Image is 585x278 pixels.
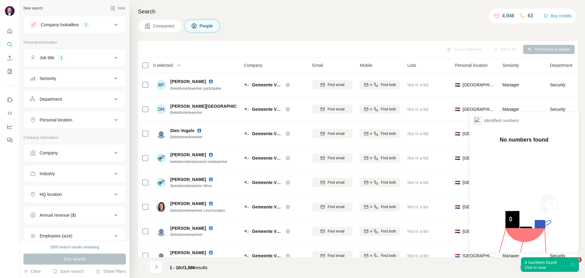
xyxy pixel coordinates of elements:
[153,23,175,29] span: Companies
[463,204,495,210] span: [GEOGRAPHIC_DATA]
[24,92,126,107] button: Department
[463,179,495,186] span: [GEOGRAPHIC_DATA]
[312,62,323,68] span: Email
[170,208,225,213] span: Beleidsmedewerker Levenszaken
[328,82,344,88] span: Find email
[40,233,72,239] div: Employees (size)
[24,17,126,32] button: Company lookalikes1
[244,180,249,185] img: Logo of Gemeente Venlo
[463,155,495,161] span: [GEOGRAPHIC_DATA]
[407,107,428,112] span: Not in a list
[328,180,344,185] span: Find email
[312,178,353,187] button: Find email
[40,117,72,123] div: Personal location
[138,7,578,16] h4: Search
[40,191,62,197] div: HQ location
[156,178,166,187] img: Avatar
[550,82,565,88] span: Security
[381,180,396,185] span: Find both
[24,208,126,222] button: Annual revenue ($)
[360,105,400,114] button: Find both
[156,80,166,90] div: BP
[40,75,56,81] div: Seniority
[170,176,206,182] span: [PERSON_NAME]
[208,250,213,255] img: LinkedIn logo
[360,153,400,163] button: Find both
[41,22,79,28] div: Company lookalikes
[156,226,166,236] img: Avatar
[5,6,15,16] img: Avatar
[40,171,55,177] div: Industry
[407,62,416,68] span: Lists
[550,62,572,68] span: Department
[252,228,282,234] span: Gemeente Venlo
[463,228,495,234] span: [GEOGRAPHIC_DATA]
[312,105,353,114] button: Find email
[106,4,129,13] button: Hide
[312,227,353,236] button: Find email
[170,86,221,91] span: Beleidsmedewerker participatie
[455,106,460,112] span: 🇳🇱
[24,146,126,160] button: Company
[23,268,41,274] button: Clear
[244,229,249,234] img: Logo of Gemeente Venlo
[463,106,495,112] span: [GEOGRAPHIC_DATA]
[455,131,460,137] span: 🇳🇱
[252,253,282,259] span: Gemeente Venlo
[170,78,206,85] span: [PERSON_NAME]
[244,156,249,161] img: Logo of Gemeente Venlo
[24,187,126,202] button: HQ location
[23,5,43,11] div: New search
[407,253,428,258] span: Not in a list
[40,212,76,218] div: Annual revenue ($)
[455,82,460,88] span: 🇳🇱
[156,251,166,261] img: Avatar
[360,227,400,236] button: Find both
[312,129,353,138] button: Find email
[24,113,126,127] button: Personal location
[360,80,400,89] button: Find both
[502,62,519,68] span: Seniority
[455,155,460,161] span: 🇳🇱
[156,202,166,212] img: Avatar
[550,106,565,112] span: Security
[252,155,282,161] span: Gemeente Venlo
[150,261,162,273] button: Navigate to next page
[96,268,126,274] button: Share filters
[24,50,126,65] button: Job title1
[381,107,396,112] span: Find both
[455,179,460,186] span: 🇳🇱
[312,80,353,89] button: Find email
[328,253,344,258] span: Find email
[244,107,249,112] img: Logo of Gemeente Venlo
[244,62,262,68] span: Company
[502,107,519,112] span: Manager
[170,225,206,231] span: [PERSON_NAME]
[455,228,460,234] span: 🇳🇱
[502,82,519,87] span: Manager
[455,204,460,210] span: 🇳🇱
[170,183,221,189] span: Beleidsmedewerker Wmo
[328,155,344,161] span: Find email
[5,108,15,119] button: Use Surfe API
[381,204,396,210] span: Find both
[156,129,166,139] img: Avatar
[407,82,428,87] span: Not in a list
[5,39,15,50] button: Search
[360,178,400,187] button: Find both
[170,265,181,270] span: 1 - 10
[5,66,15,77] button: My lists
[244,82,249,87] img: Logo of Gemeente Venlo
[170,134,209,140] span: Beleidsmedewerker
[23,40,126,45] p: Personal information
[5,121,15,132] button: Dashboard
[170,128,194,134] span: Dien Vogels
[208,226,213,231] img: LinkedIn logo
[244,131,249,136] img: Logo of Gemeente Venlo
[170,200,206,207] span: [PERSON_NAME]
[252,131,282,137] span: Gemeente Venlo
[170,110,237,115] span: Beleidsmedewerker
[244,204,249,209] img: Logo of Gemeente Venlo
[40,55,54,61] div: Job title
[40,96,62,102] div: Department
